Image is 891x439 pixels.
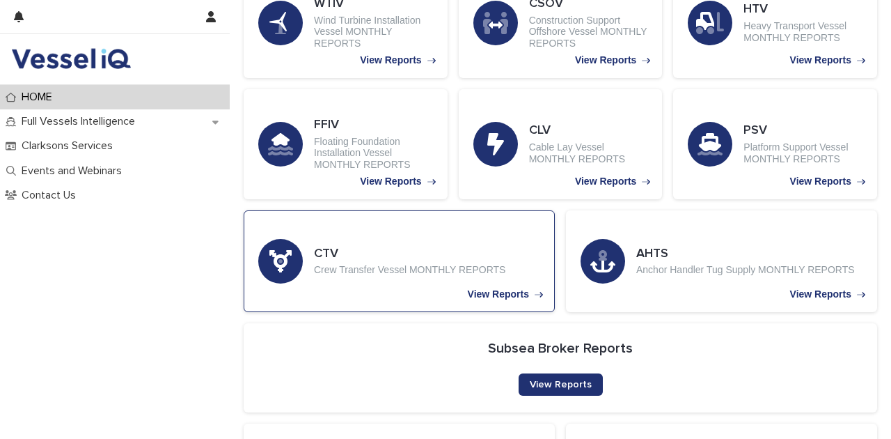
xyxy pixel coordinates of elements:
[743,20,862,44] p: Heavy Transport Vessel MONTHLY REPORTS
[16,164,133,178] p: Events and Webinars
[743,123,862,139] h3: PSV
[575,176,636,187] p: View Reports
[360,176,421,187] p: View Reports
[16,189,87,202] p: Contact Us
[488,340,633,357] h2: Subsea Broker Reports
[314,15,433,49] p: Wind Turbine Installation Vessel MONTHLY REPORTS
[529,15,648,49] p: Construction Support Offshore Vessel MONTHLY REPORTS
[530,380,592,390] span: View Reports
[790,54,851,66] p: View Reports
[636,264,855,276] p: Anchor Handler Tug Supply MONTHLY REPORTS
[244,89,448,199] a: View Reports
[790,176,851,187] p: View Reports
[566,210,877,312] a: View Reports
[314,264,505,276] p: Crew Transfer Vessel MONTHLY REPORTS
[468,288,529,300] p: View Reports
[575,54,636,66] p: View Reports
[11,45,131,73] img: DY2harLS7Ky7oFY6OHCp
[790,288,851,300] p: View Reports
[529,141,648,165] p: Cable Lay Vessel MONTHLY REPORTS
[673,89,877,199] a: View Reports
[529,123,648,139] h3: CLV
[519,373,603,396] a: View Reports
[636,247,855,262] h3: AHTS
[16,115,146,128] p: Full Vessels Intelligence
[314,118,433,133] h3: FFIV
[743,141,862,165] p: Platform Support Vessel MONTHLY REPORTS
[360,54,421,66] p: View Reports
[743,2,862,17] h3: HTV
[16,139,124,153] p: Clarksons Services
[16,91,63,104] p: HOME
[244,210,555,312] a: View Reports
[459,89,663,199] a: View Reports
[314,136,433,171] p: Floating Foundation Installation Vessel MONTHLY REPORTS
[314,247,505,262] h3: CTV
